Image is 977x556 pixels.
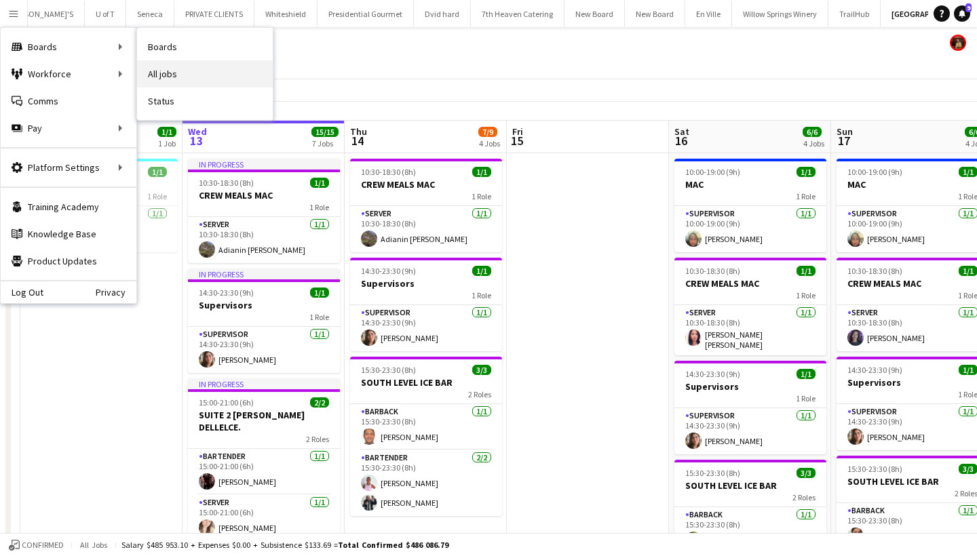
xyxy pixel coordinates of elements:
[471,1,564,27] button: 7th Heaven Catering
[188,449,340,495] app-card-role: BARTENDER1/115:00-21:00 (6h)[PERSON_NAME]
[254,1,318,27] button: Whiteshield
[792,492,816,502] span: 2 Roles
[188,189,340,201] h3: CREW MEALS MAC
[1,115,136,142] div: Pay
[188,299,340,311] h3: Supervisors
[137,33,273,60] a: Boards
[318,1,414,27] button: Presidential Gourmet
[1,193,136,220] a: Training Academy
[361,266,416,276] span: 14:30-23:30 (9h)
[950,35,966,51] app-user-avatar: Yani Salas
[472,167,491,177] span: 1/1
[674,125,689,138] span: Sat
[306,434,329,444] span: 2 Roles
[1,60,136,87] div: Workforce
[674,258,826,355] app-job-card: 10:30-18:30 (8h)1/1CREW MEALS MAC1 RoleSERVER1/110:30-18:30 (8h)[PERSON_NAME] [PERSON_NAME]
[188,327,340,373] app-card-role: SUPERVISOR1/114:30-23:30 (9h)[PERSON_NAME]
[674,178,826,191] h3: MAC
[137,60,273,87] a: All jobs
[674,380,826,393] h3: Supervisors
[137,87,273,115] a: Status
[188,269,340,373] div: In progress14:30-23:30 (9h)1/1Supervisors1 RoleSUPERVISOR1/114:30-23:30 (9h)[PERSON_NAME]
[309,312,329,322] span: 1 Role
[1,154,136,181] div: Platform Settings
[350,450,502,516] app-card-role: BARTENDER2/215:30-23:30 (8h)[PERSON_NAME][PERSON_NAME]
[22,540,64,550] span: Confirmed
[478,127,497,137] span: 7/9
[1,247,136,275] a: Product Updates
[965,3,972,12] span: 9
[350,404,502,450] app-card-role: BARBACK1/115:30-23:30 (8h)[PERSON_NAME]
[77,540,110,550] span: All jobs
[674,277,826,290] h3: CREW MEALS MAC
[7,538,66,553] button: Confirmed
[803,127,822,137] span: 6/6
[796,393,816,403] span: 1 Role
[121,540,448,550] div: Salary $485 953.10 + Expenses $0.00 + Subsistence $133.69 =
[350,178,502,191] h3: CREW MEALS MAC
[847,167,902,177] span: 10:00-19:00 (9h)
[1,87,136,115] a: Comms
[309,202,329,212] span: 1 Role
[674,479,826,492] h3: SOUTH LEVEL ICE BAR
[564,1,625,27] button: New Board
[186,133,207,148] span: 13
[796,290,816,300] span: 1 Role
[837,125,853,138] span: Sun
[674,159,826,252] app-job-card: 10:00-19:00 (9h)1/1MAC1 RoleSUPERVISOR1/110:00-19:00 (9h)[PERSON_NAME]
[685,266,740,276] span: 10:30-18:30 (8h)
[796,191,816,201] span: 1 Role
[310,178,329,188] span: 1/1
[510,133,523,148] span: 15
[350,159,502,252] app-job-card: 10:30-18:30 (8h)1/1CREW MEALS MAC1 RoleSERVER1/110:30-18:30 (8h)Adianin [PERSON_NAME]
[797,167,816,177] span: 1/1
[472,290,491,300] span: 1 Role
[797,468,816,478] span: 3/3
[954,5,970,22] a: 9
[685,167,740,177] span: 10:00-19:00 (9h)
[350,125,367,138] span: Thu
[188,495,340,541] app-card-role: SERVER1/115:00-21:00 (6h)[PERSON_NAME]
[338,540,448,550] span: Total Confirmed $486 086.79
[835,133,853,148] span: 17
[188,125,207,138] span: Wed
[350,376,502,389] h3: SOUTH LEVEL ICE BAR
[1,33,136,60] div: Boards
[188,217,340,263] app-card-role: SERVER1/110:30-18:30 (8h)Adianin [PERSON_NAME]
[847,266,902,276] span: 10:30-18:30 (8h)
[797,369,816,379] span: 1/1
[312,138,338,148] div: 7 Jobs
[188,159,340,263] app-job-card: In progress10:30-18:30 (8h)1/1CREW MEALS MAC1 RoleSERVER1/110:30-18:30 (8h)Adianin [PERSON_NAME]
[803,138,824,148] div: 4 Jobs
[847,464,902,474] span: 15:30-23:30 (8h)
[350,277,502,290] h3: Supervisors
[674,361,826,454] div: 14:30-23:30 (9h)1/1Supervisors1 RoleSUPERVISOR1/114:30-23:30 (9h)[PERSON_NAME]
[96,287,136,298] a: Privacy
[350,258,502,351] app-job-card: 14:30-23:30 (9h)1/1Supervisors1 RoleSUPERVISOR1/114:30-23:30 (9h)[PERSON_NAME]
[512,125,523,138] span: Fri
[685,369,740,379] span: 14:30-23:30 (9h)
[472,266,491,276] span: 1/1
[828,1,881,27] button: TrailHub
[472,365,491,375] span: 3/3
[674,305,826,355] app-card-role: SERVER1/110:30-18:30 (8h)[PERSON_NAME] [PERSON_NAME]
[199,397,254,408] span: 15:00-21:00 (6h)
[685,468,740,478] span: 15:30-23:30 (8h)
[468,389,491,399] span: 2 Roles
[147,191,167,201] span: 1 Role
[479,138,500,148] div: 4 Jobs
[174,1,254,27] button: PRIVATE CLIENTS
[847,365,902,375] span: 14:30-23:30 (9h)
[188,378,340,541] app-job-card: In progress15:00-21:00 (6h)2/2SUITE 2 [PERSON_NAME] DELLELCE.2 RolesBARTENDER1/115:00-21:00 (6h)[...
[188,378,340,389] div: In progress
[310,287,329,298] span: 1/1
[350,357,502,516] app-job-card: 15:30-23:30 (8h)3/3SOUTH LEVEL ICE BAR2 RolesBARBACK1/115:30-23:30 (8h)[PERSON_NAME]BARTENDER2/21...
[472,191,491,201] span: 1 Role
[311,127,339,137] span: 15/15
[148,167,167,177] span: 1/1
